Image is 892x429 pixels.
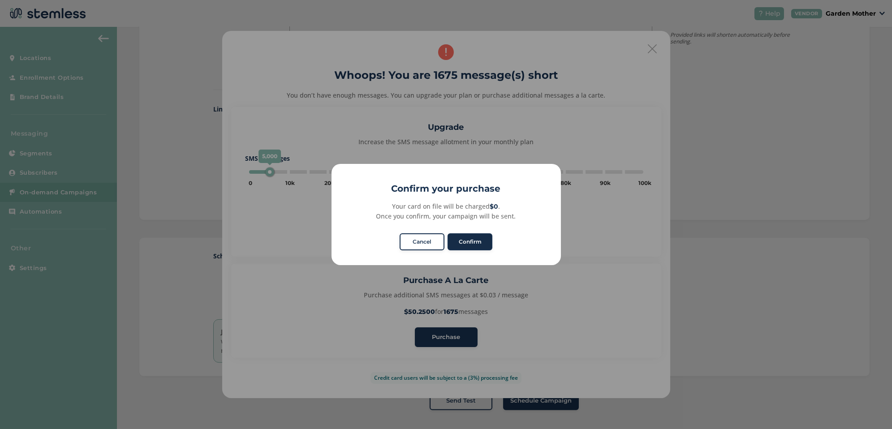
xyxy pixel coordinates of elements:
[448,233,492,250] button: Confirm
[400,233,444,250] button: Cancel
[490,202,498,210] strong: $0
[332,182,561,195] h2: Confirm your purchase
[847,386,892,429] iframe: Chat Widget
[341,202,551,221] div: Your card on file will be charged . Once you confirm, your campaign will be sent.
